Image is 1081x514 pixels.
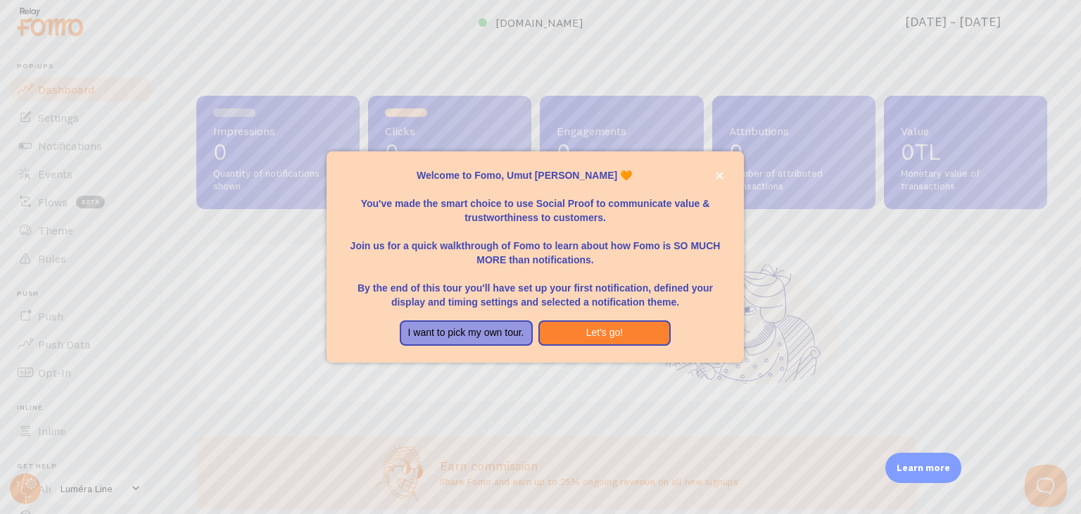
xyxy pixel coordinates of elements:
[885,453,961,483] div: Learn more
[343,225,726,267] p: Join us for a quick walkthrough of Fomo to learn about how Fomo is SO MUCH MORE than notifications.
[897,461,950,475] p: Learn more
[327,151,743,363] div: Welcome to Fomo, Umut Emir Görür 🧡You&amp;#39;ve made the smart choice to use Social Proof to com...
[400,320,533,346] button: I want to pick my own tour.
[538,320,671,346] button: Let's go!
[343,168,726,182] p: Welcome to Fomo, Umut [PERSON_NAME] 🧡
[343,182,726,225] p: You've made the smart choice to use Social Proof to communicate value & trustworthiness to custom...
[712,168,727,183] button: close,
[343,267,726,309] p: By the end of this tour you'll have set up your first notification, defined your display and timi...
